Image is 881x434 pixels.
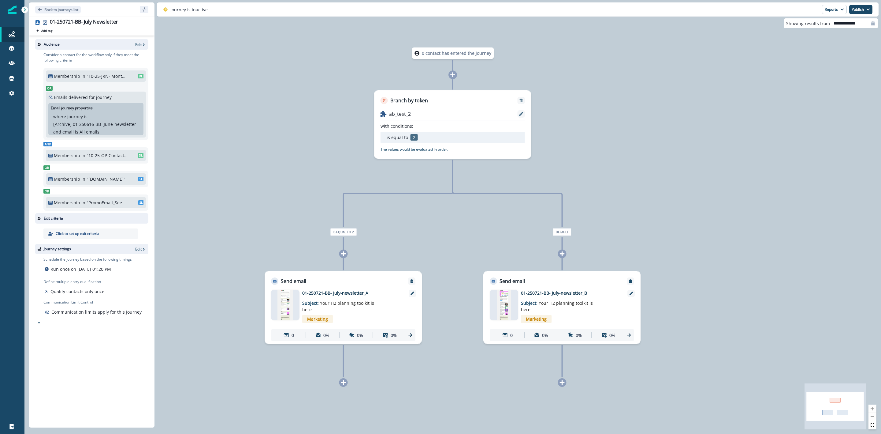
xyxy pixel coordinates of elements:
[56,231,99,236] p: Click to set up exit criteria
[381,123,413,129] p: with conditions:
[81,152,85,159] p: in
[302,300,374,312] span: Your H2 planning toolkit is here
[323,332,329,338] p: 0%
[135,42,146,47] button: Edit
[35,28,54,33] button: Add tag
[50,288,104,295] p: Qualify contacts only once
[521,296,597,313] p: Subject:
[292,332,294,338] p: 0
[41,29,52,32] p: Add tag
[44,7,78,12] p: Back to journeys list
[138,153,144,158] span: DL
[391,332,397,338] p: 0%
[500,277,525,285] p: Send email
[135,247,142,252] p: Edit
[374,90,531,159] div: Branch by tokenRemoveab_test_2with conditions:is equal to 2The values would be evaluated in order.
[381,147,448,152] p: The values would be evaluated in order.
[390,97,428,104] p: Branch by token
[43,300,148,305] p: Communication Limit Control
[387,134,408,141] p: is equal to
[87,199,128,206] p: "PromoEmail_SeedList_0225"
[84,113,87,120] p: is
[576,332,582,338] p: 0%
[453,160,562,227] g: Edge from 2a508b59-6c09-4381-9e8e-3910f99509cd to node-edge-labeleee33962-1e73-4c06-9ff8-78303a68...
[357,332,363,338] p: 0%
[138,74,144,78] span: DL
[265,271,422,344] div: Send emailRemoveemail asset unavailable01-250721-BB- July-newsletter_ASubject: Your H2 planning t...
[54,152,80,159] p: Membership
[170,6,208,13] p: Journey is inactive
[786,20,830,27] p: Showing results from
[50,266,111,272] p: Run once on [DATE] 01:20 PM
[43,165,50,170] span: Or
[138,200,144,205] span: SL
[81,199,85,206] p: in
[54,199,80,206] p: Membership
[521,300,593,312] span: Your H2 planning toolkit is here
[626,279,635,283] button: Remove
[87,152,128,159] p: "10-25-OP-Contactable"
[8,6,17,14] img: Inflection
[43,52,148,63] p: Consider a contact for the workflow only if they meet the following criteria
[54,73,80,79] p: Membership
[44,216,63,221] p: Exit criteria
[54,176,80,182] p: Membership
[81,176,85,182] p: in
[75,129,78,135] p: is
[553,228,571,236] span: Default
[302,290,400,296] p: 01-250721-BB- July-newsletter_A
[53,129,74,135] p: and email
[51,309,142,315] p: Communication limits apply for this Journey
[50,19,118,26] div: 01-250721-BB- July Newsletter
[87,73,128,79] p: "10-25-JRN- Monthly Newsletter"
[44,42,60,47] p: Audience
[43,279,106,285] p: Define multiple entry qualification
[81,73,85,79] p: in
[411,134,418,141] p: 2
[542,332,548,338] p: 0%
[53,113,83,120] p: where journey
[510,332,513,338] p: 0
[281,277,306,285] p: Send email
[54,94,112,100] p: Emails delivered for journey
[521,290,619,296] p: 01-250721-BB- July-newsletter_B
[822,5,847,14] button: Reports
[394,47,511,59] div: 0 contact has entered the journey
[53,121,136,127] p: [Archive] 01-250616-BB- June-newsletter
[51,105,93,111] p: Email journey properties
[302,315,333,323] span: Marketing
[609,332,615,338] p: 0%
[389,110,411,118] p: ab_test_2
[849,5,872,14] button: Publish
[422,50,491,56] p: 0 contact has entered the journey
[43,142,52,146] span: And
[497,290,511,320] img: email asset unavailable
[868,413,876,421] button: zoom out
[330,228,357,236] span: is equal to 2
[868,421,876,429] button: fit view
[407,279,417,283] button: Remove
[35,6,81,13] button: Go back
[285,228,402,236] div: is equal to 2
[302,296,379,313] p: Subject:
[344,160,453,227] g: Edge from 2a508b59-6c09-4381-9e8e-3910f99509cd to node-edge-label019945db-5daa-4aaa-b471-01a551db...
[483,271,641,344] div: Send emailRemoveemail asset unavailable01-250721-BB- July-newsletter_BSubject: Your H2 planning t...
[277,290,293,320] img: email asset unavailable
[43,189,50,194] span: Or
[140,6,148,13] button: sidebar collapse toggle
[135,247,146,252] button: Edit
[87,176,128,182] p: "[DOMAIN_NAME]"
[46,86,53,91] span: Or
[516,98,526,103] button: Remove
[43,257,132,262] p: Schedule the journey based on the following timings
[504,228,621,236] div: Default
[138,177,144,181] span: SL
[44,246,71,252] p: Journey settings
[521,315,552,323] span: Marketing
[135,42,142,47] p: Edit
[80,129,99,135] p: All emails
